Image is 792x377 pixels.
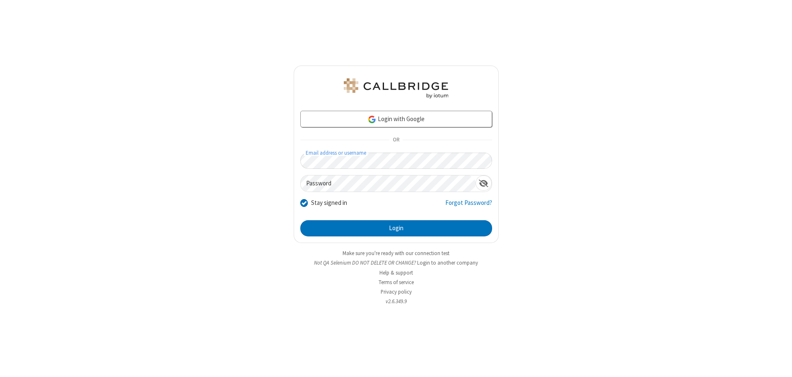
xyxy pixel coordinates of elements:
li: Not QA Selenium DO NOT DELETE OR CHANGE? [294,259,499,267]
a: Login with Google [300,111,492,127]
button: Login [300,220,492,237]
a: Make sure you're ready with our connection test [343,250,449,257]
a: Terms of service [379,279,414,286]
div: Show password [476,175,492,191]
input: Password [301,175,476,192]
span: OR [389,134,403,146]
img: google-icon.png [367,115,377,124]
label: Stay signed in [311,198,347,208]
img: QA Selenium DO NOT DELETE OR CHANGE [342,78,450,98]
a: Privacy policy [381,288,412,295]
button: Login to another company [417,259,478,267]
li: v2.6.349.9 [294,297,499,305]
a: Forgot Password? [445,198,492,214]
a: Help & support [379,269,413,276]
input: Email address or username [300,153,492,169]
